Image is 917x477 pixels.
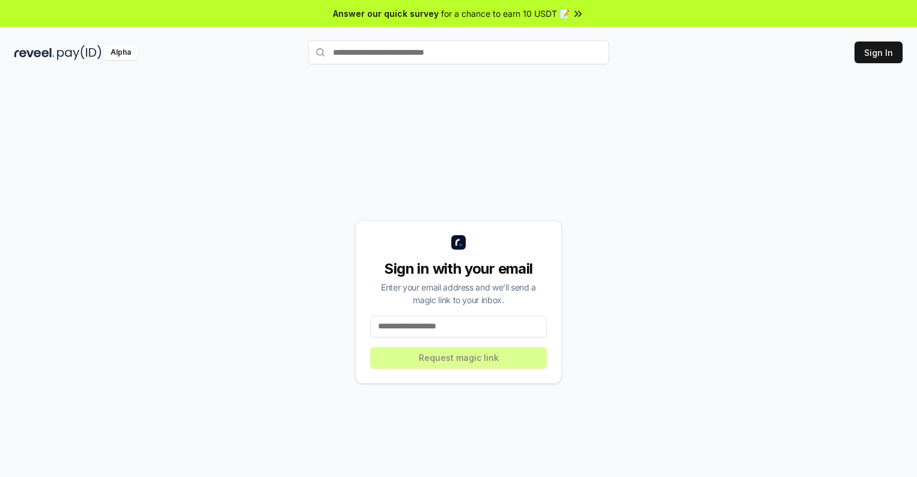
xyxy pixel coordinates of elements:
[104,45,138,60] div: Alpha
[57,45,102,60] img: pay_id
[441,7,570,20] span: for a chance to earn 10 USDT 📝
[451,235,466,250] img: logo_small
[370,259,547,279] div: Sign in with your email
[370,281,547,306] div: Enter your email address and we’ll send a magic link to your inbox.
[14,45,55,60] img: reveel_dark
[333,7,439,20] span: Answer our quick survey
[855,42,903,63] button: Sign In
